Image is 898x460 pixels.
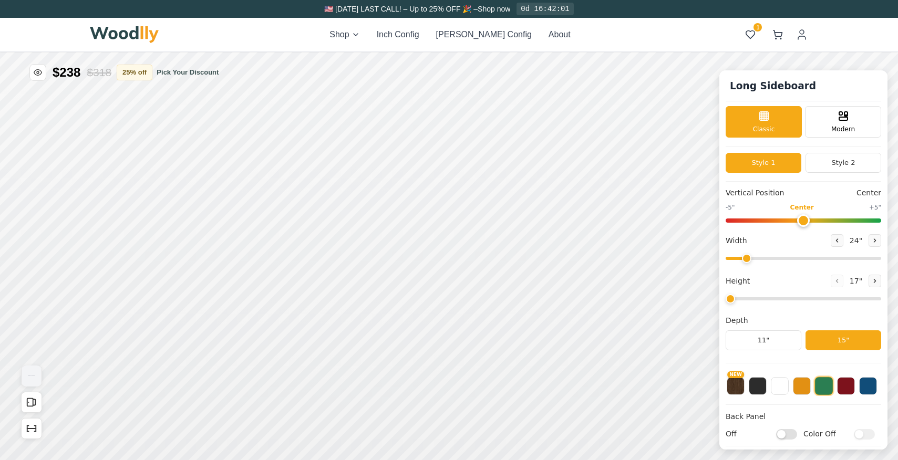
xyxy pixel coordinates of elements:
span: 24 " [848,235,864,246]
input: Off [776,428,797,439]
a: Shop now [478,5,510,13]
button: Open All Doors and Drawers [21,392,42,413]
span: Depth [726,315,748,326]
span: Modern [831,124,855,134]
span: 1 [754,23,762,32]
div: 0d 16:42:01 [517,3,573,15]
button: [PERSON_NAME] Config [436,28,532,41]
button: Yellow [793,377,811,395]
span: 17 " [848,276,864,287]
button: Shop [329,28,359,41]
span: Width [726,235,747,246]
button: Style 1 [726,153,801,173]
button: 11" [726,330,801,350]
button: Show Dimensions [21,418,42,439]
span: Off [726,428,771,440]
button: Pick Your Discount [157,67,219,78]
span: 🇺🇸 [DATE] LAST CALL! – Up to 25% OFF 🎉 – [324,5,478,13]
span: -5" [726,203,735,212]
img: Woodlly [90,26,159,43]
button: Red [837,377,855,395]
span: NEW [727,371,744,378]
span: +5" [869,203,881,212]
span: Vertical Position [726,187,784,198]
button: Black [749,377,767,395]
img: Gallery [22,365,42,386]
button: Green [814,377,833,395]
button: 15" [806,330,881,350]
button: View Gallery [21,365,42,386]
span: Height [726,276,750,287]
button: White [771,377,789,395]
button: 25% off [117,65,152,80]
h4: Back Panel [726,411,881,422]
button: Blue [859,377,877,395]
span: Center [856,187,881,198]
button: Style 2 [806,153,881,173]
span: Center [790,203,813,212]
button: NEW [727,377,745,395]
button: 1 [741,25,760,44]
button: Inch Config [377,28,419,41]
span: Classic [753,124,775,134]
h1: Click to rename [726,77,820,96]
button: About [549,28,571,41]
input: Color Off [854,428,875,439]
button: Toggle price visibility [29,64,46,81]
span: Color Off [803,428,849,440]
